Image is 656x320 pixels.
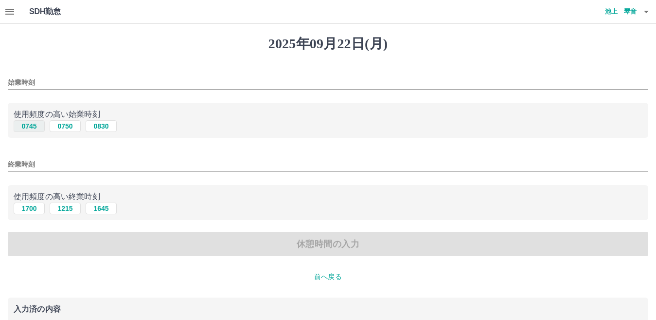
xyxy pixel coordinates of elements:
p: 使用頻度の高い終業時刻 [14,191,642,203]
h1: 2025年09月22日(月) [8,36,648,52]
button: 1700 [14,203,45,214]
p: 使用頻度の高い始業時刻 [14,109,642,120]
button: 1215 [50,203,81,214]
button: 0830 [86,120,117,132]
button: 1645 [86,203,117,214]
p: 入力済の内容 [14,305,642,313]
button: 0745 [14,120,45,132]
p: 前へ戻る [8,272,648,282]
button: 0750 [50,120,81,132]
